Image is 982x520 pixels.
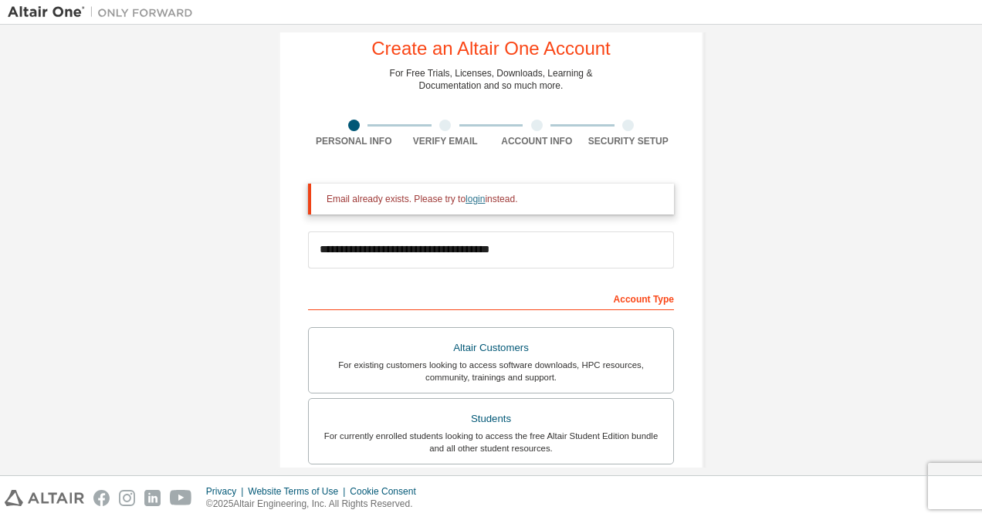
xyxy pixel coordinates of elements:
div: Email already exists. Please try to instead. [327,193,662,205]
div: Cookie Consent [350,485,425,498]
img: instagram.svg [119,490,135,506]
div: Create an Altair One Account [371,39,611,58]
div: Privacy [206,485,248,498]
img: facebook.svg [93,490,110,506]
div: For currently enrolled students looking to access the free Altair Student Edition bundle and all ... [318,430,664,454]
div: Personal Info [308,135,400,147]
img: youtube.svg [170,490,192,506]
div: Students [318,408,664,430]
img: altair_logo.svg [5,490,84,506]
img: linkedin.svg [144,490,161,506]
div: For Free Trials, Licenses, Downloads, Learning & Documentation and so much more. [390,67,593,92]
div: For existing customers looking to access software downloads, HPC resources, community, trainings ... [318,359,664,383]
div: Account Type [308,285,674,310]
div: Security Setup [583,135,675,147]
img: Altair One [8,5,201,20]
a: login [466,194,485,204]
div: Account Info [491,135,583,147]
div: Verify Email [400,135,492,147]
div: Website Terms of Use [248,485,350,498]
p: © 2025 Altair Engineering, Inc. All Rights Reserved. [206,498,425,511]
div: Altair Customers [318,337,664,359]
